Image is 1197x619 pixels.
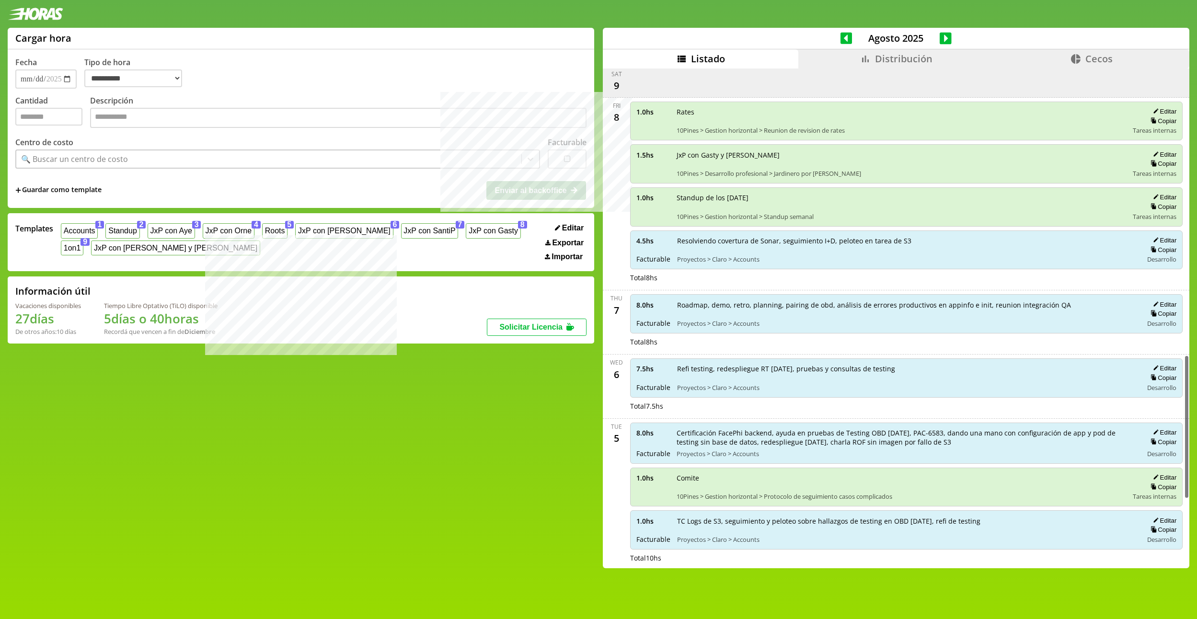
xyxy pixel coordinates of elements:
[677,428,1137,447] span: Certificación FacePhi backend, ayuda en pruebas de Testing OBD [DATE], PAC-6583, dando una mano c...
[630,337,1183,346] div: Total 8 hs
[262,223,288,238] button: Roots5
[1085,52,1113,65] span: Cecos
[552,252,583,261] span: Importar
[611,423,622,431] div: Tue
[91,241,260,255] button: JxP con [PERSON_NAME] y [PERSON_NAME]
[1150,150,1176,159] button: Editar
[636,107,670,116] span: 1.0 hs
[1150,236,1176,244] button: Editar
[552,223,587,233] button: Editar
[636,535,670,544] span: Facturable
[104,301,218,310] div: Tiempo Libre Optativo (TiLO) disponible
[636,319,670,328] span: Facturable
[552,239,584,247] span: Exportar
[1150,516,1176,525] button: Editar
[1150,107,1176,115] button: Editar
[391,221,400,229] span: 6
[184,327,215,336] b: Diciembre
[691,52,725,65] span: Listado
[636,428,670,437] span: 8.0 hs
[105,223,139,238] button: Standup2
[562,224,584,232] span: Editar
[1147,535,1176,544] span: Desarrollo
[542,238,587,248] button: Exportar
[95,221,104,229] span: 1
[1147,449,1176,458] span: Desarrollo
[677,193,1127,202] span: Standup de los [DATE]
[611,70,622,78] div: Sat
[609,78,624,93] div: 9
[1148,246,1176,254] button: Copiar
[677,107,1127,116] span: Rates
[677,449,1137,458] span: Proyectos > Claro > Accounts
[192,221,201,229] span: 3
[677,300,1137,309] span: Roadmap, demo, retro, planning, pairing de obd, análisis de errores productivos en appinfo e init...
[148,223,195,238] button: JxP con Aye3
[84,57,190,89] label: Tipo de hora
[677,383,1137,392] span: Proyectos > Claro > Accounts
[636,364,670,373] span: 7.5 hs
[630,273,1183,282] div: Total 8 hs
[609,431,624,446] div: 5
[636,473,670,482] span: 1.0 hs
[252,221,261,229] span: 4
[677,492,1127,501] span: 10Pines > Gestion horizontal > Protocolo de seguimiento casos complicados
[677,169,1127,178] span: 10Pines > Desarrollo profesional > Jardinero por [PERSON_NAME]
[518,221,527,229] span: 8
[104,310,218,327] h1: 5 días o 40 horas
[603,69,1189,567] div: scrollable content
[15,185,21,195] span: +
[677,473,1127,482] span: Comite
[21,154,128,164] div: 🔍 Buscar un centro de costo
[636,383,670,392] span: Facturable
[677,319,1137,328] span: Proyectos > Claro > Accounts
[90,108,587,128] textarea: Descripción
[15,95,90,130] label: Cantidad
[61,223,98,238] button: Accounts1
[8,8,63,20] img: logotipo
[401,223,459,238] button: JxP con SantiP7
[630,553,1183,562] div: Total 10 hs
[609,367,624,382] div: 6
[609,110,624,125] div: 8
[285,221,294,229] span: 5
[1147,255,1176,264] span: Desarrollo
[15,310,81,327] h1: 27 días
[1150,300,1176,309] button: Editar
[677,516,1137,526] span: TC Logs de S3, seguimiento y peloteo sobre hallazgos de testing en OBD [DATE], refi de testing
[203,223,254,238] button: JxP con Orne4
[1148,160,1176,168] button: Copiar
[499,323,563,331] span: Solicitar Licencia
[636,449,670,458] span: Facturable
[61,241,83,255] button: 1on19
[1133,126,1176,135] span: Tareas internas
[15,285,91,298] h2: Información útil
[677,255,1137,264] span: Proyectos > Claro > Accounts
[636,300,670,309] span: 8.0 hs
[875,52,932,65] span: Distribución
[636,254,670,264] span: Facturable
[1148,374,1176,382] button: Copiar
[613,102,621,110] div: Fri
[1150,428,1176,436] button: Editar
[81,238,90,246] span: 9
[1148,117,1176,125] button: Copiar
[677,212,1127,221] span: 10Pines > Gestion horizontal > Standup semanal
[636,193,670,202] span: 1.0 hs
[15,32,71,45] h1: Cargar hora
[15,327,81,336] div: De otros años: 10 días
[104,327,218,336] div: Recordá que vencen a fin de
[15,185,102,195] span: +Guardar como template
[677,535,1137,544] span: Proyectos > Claro > Accounts
[1147,383,1176,392] span: Desarrollo
[90,95,587,130] label: Descripción
[15,108,82,126] input: Cantidad
[1148,483,1176,491] button: Copiar
[636,236,670,245] span: 4.5 hs
[1148,309,1176,318] button: Copiar
[1148,203,1176,211] button: Copiar
[137,221,146,229] span: 2
[466,223,520,238] button: JxP con Gasty8
[15,301,81,310] div: Vacaciones disponibles
[1148,438,1176,446] button: Copiar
